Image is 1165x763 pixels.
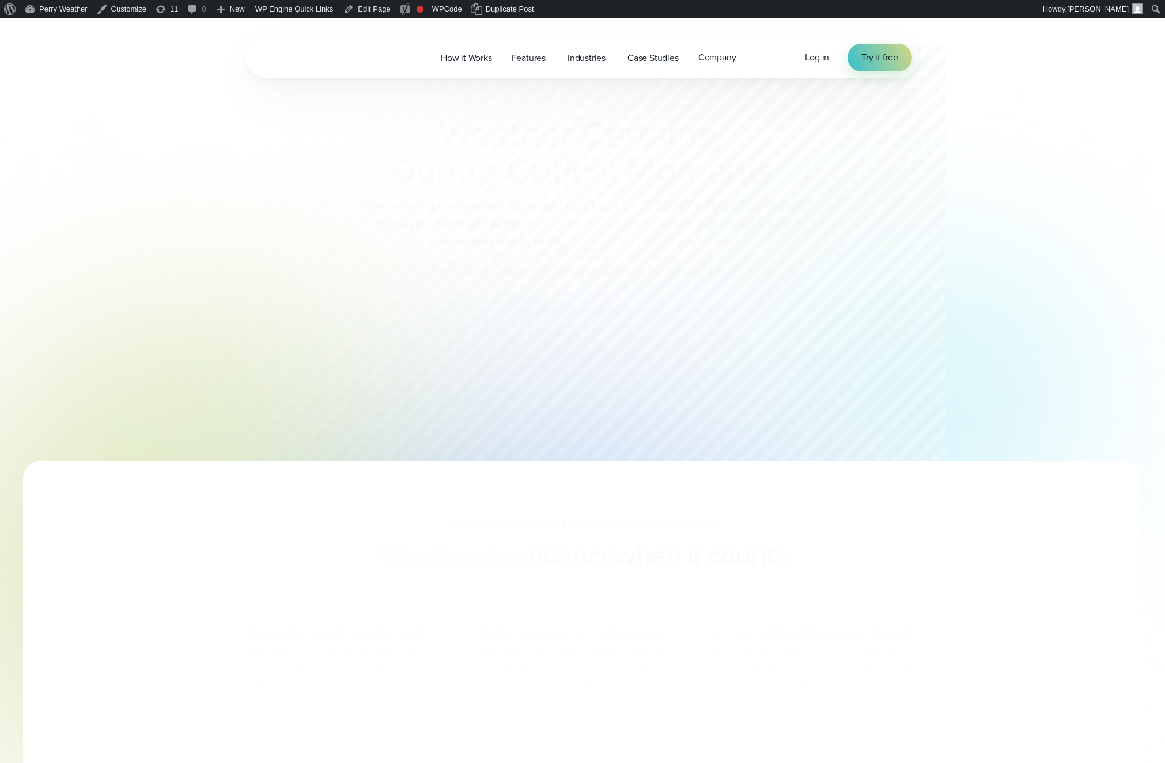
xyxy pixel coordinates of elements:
span: Features [512,51,546,65]
span: Company [698,51,736,64]
a: Log in [805,51,829,64]
span: Case Studies [627,51,679,65]
span: Log in [805,51,829,64]
a: Case Studies [618,46,689,70]
div: Focus keyphrase not set [417,6,423,13]
span: Industries [568,51,606,65]
span: Try it free [861,51,898,64]
span: [PERSON_NAME] [1067,5,1129,13]
a: How it Works [431,46,502,70]
a: Try it free [848,44,912,71]
span: How it Works [441,51,492,65]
